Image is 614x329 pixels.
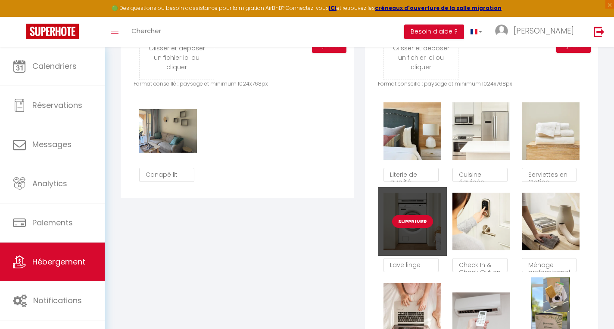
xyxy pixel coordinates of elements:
span: Réservations [32,100,82,111]
p: Format conseillé : paysage et minimum 1024x768px [378,80,585,88]
img: Super Booking [26,24,79,39]
img: logout [594,26,605,37]
img: ... [495,25,508,37]
span: Chercher [131,26,161,35]
span: [PERSON_NAME] [514,25,574,36]
a: créneaux d'ouverture de la salle migration [375,4,502,12]
span: Notifications [33,295,82,306]
a: ... [PERSON_NAME] [489,17,585,47]
button: Ouvrir le widget de chat LiveChat [7,3,33,29]
p: Format conseillé : paysage et minimum 1024x768px [134,80,341,88]
a: Chercher [125,17,168,47]
span: Messages [32,139,72,150]
span: Hébergement [32,256,85,267]
a: ICI [329,4,337,12]
span: Paiements [32,217,73,228]
button: Besoin d'aide ? [404,25,464,39]
span: Calendriers [32,61,77,71]
span: Analytics [32,178,67,189]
